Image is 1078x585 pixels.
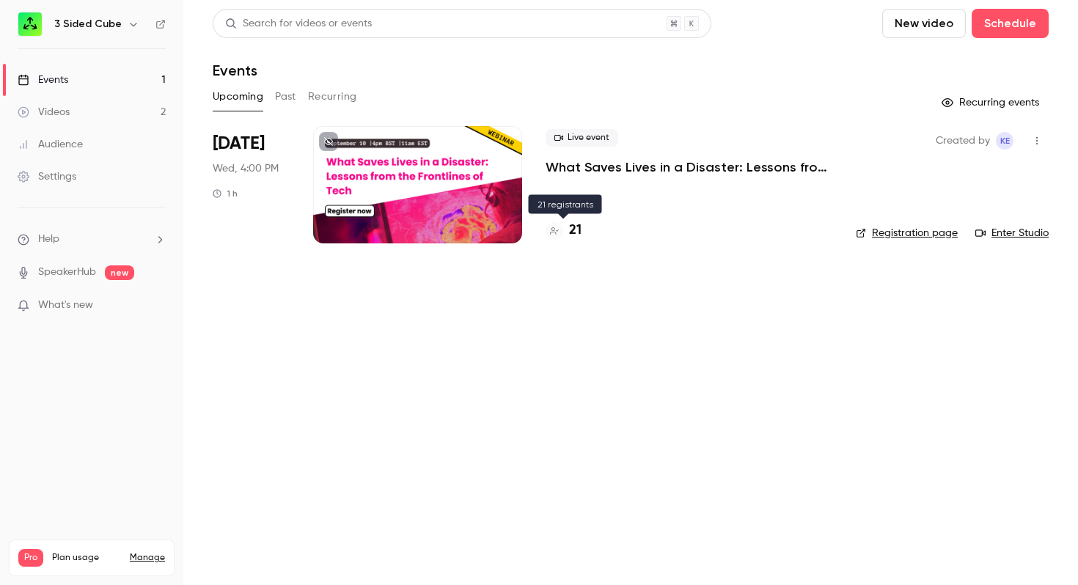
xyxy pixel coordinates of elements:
[213,62,257,79] h1: Events
[882,9,966,38] button: New video
[38,265,96,280] a: SpeakerHub
[935,91,1049,114] button: Recurring events
[225,16,372,32] div: Search for videos or events
[18,105,70,119] div: Videos
[213,161,279,176] span: Wed, 4:00 PM
[972,9,1049,38] button: Schedule
[54,17,122,32] h6: 3 Sided Cube
[18,549,43,567] span: Pro
[148,299,166,312] iframe: Noticeable Trigger
[18,232,166,247] li: help-dropdown-opener
[975,226,1049,240] a: Enter Studio
[38,232,59,247] span: Help
[213,188,238,199] div: 1 h
[52,552,121,564] span: Plan usage
[18,137,83,152] div: Audience
[546,221,582,240] a: 21
[18,169,76,184] div: Settings
[856,226,958,240] a: Registration page
[18,12,42,36] img: 3 Sided Cube
[546,129,618,147] span: Live event
[275,85,296,108] button: Past
[213,85,263,108] button: Upcoming
[1000,132,1010,150] span: KE
[936,132,990,150] span: Created by
[38,298,93,313] span: What's new
[105,265,134,280] span: new
[308,85,357,108] button: Recurring
[569,221,582,240] h4: 21
[18,73,68,87] div: Events
[213,126,290,243] div: Sep 10 Wed, 4:00 PM (Europe/London)
[996,132,1013,150] span: Krystal Ellison
[546,158,832,176] a: What Saves Lives in a Disaster: Lessons from the Frontlines of Tech
[130,552,165,564] a: Manage
[213,132,265,155] span: [DATE]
